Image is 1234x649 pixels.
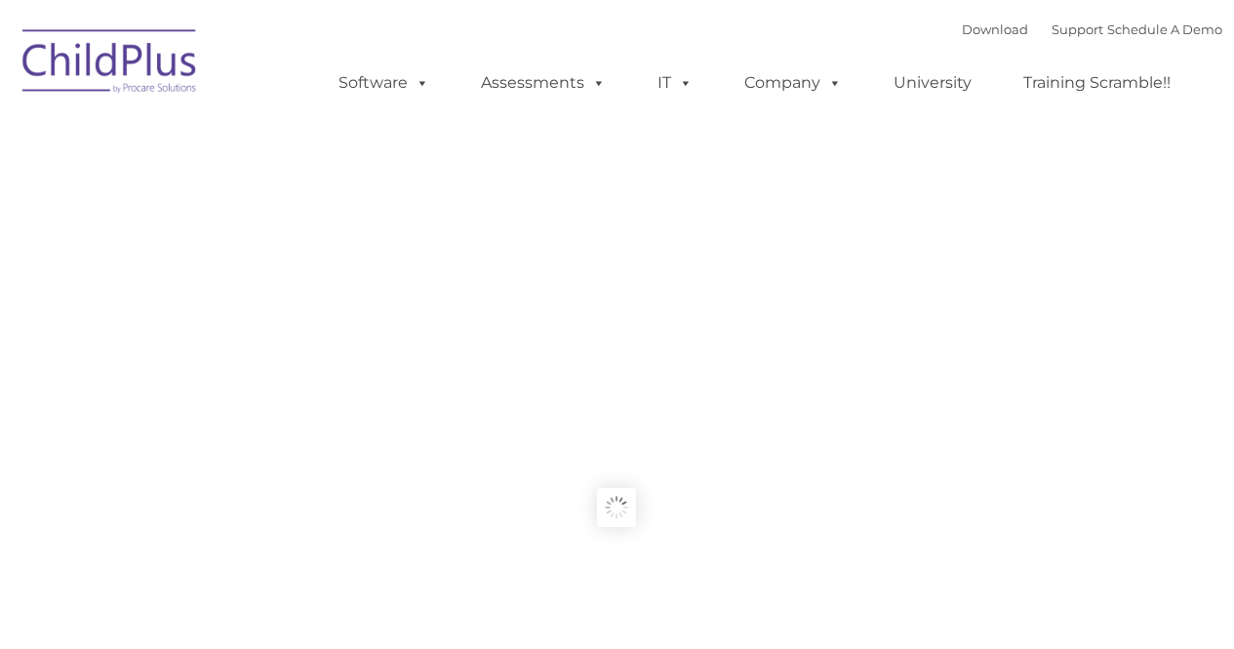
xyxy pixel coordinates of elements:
a: University [874,63,991,102]
img: ChildPlus by Procare Solutions [13,16,208,113]
a: IT [638,63,712,102]
a: Company [725,63,861,102]
a: Schedule A Demo [1107,21,1222,37]
a: Training Scramble!! [1004,63,1190,102]
a: Assessments [461,63,625,102]
a: Download [962,21,1028,37]
a: Software [319,63,449,102]
a: Support [1052,21,1103,37]
font: | [962,21,1222,37]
